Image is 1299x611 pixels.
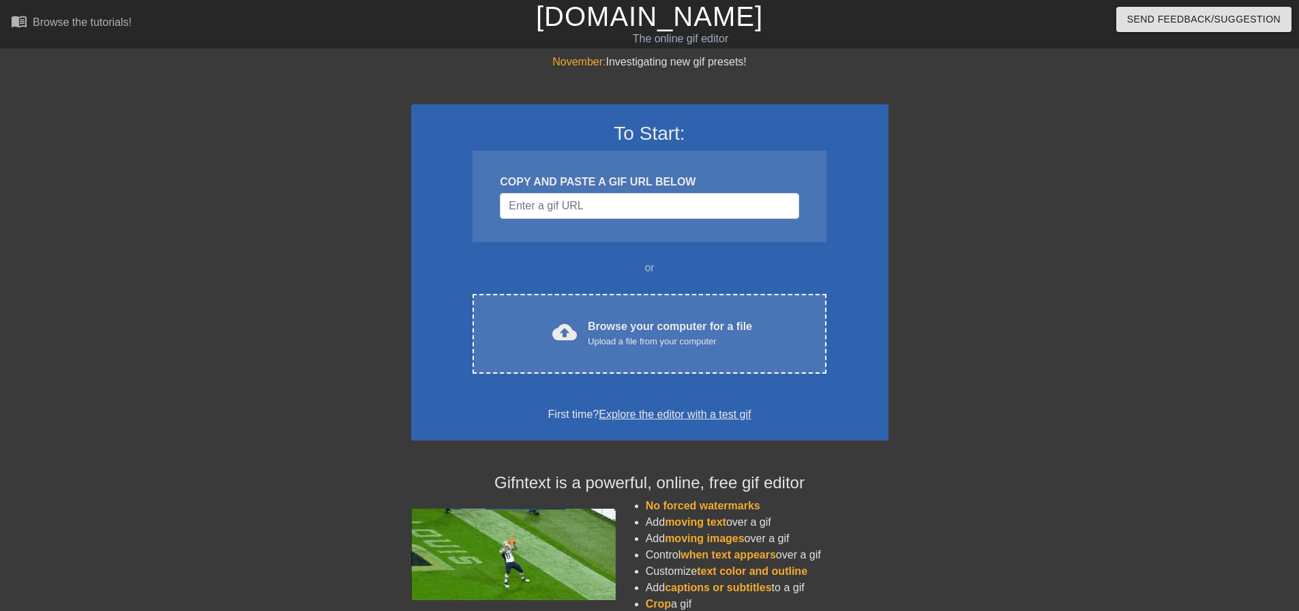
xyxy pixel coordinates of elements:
span: text color and outline [697,565,807,577]
span: captions or subtitles [665,582,771,593]
a: Browse the tutorials! [11,13,132,34]
li: Add over a gif [646,531,889,547]
span: when text appears [681,549,776,561]
span: No forced watermarks [646,500,760,511]
li: Customize [646,563,889,580]
div: First time? [429,406,871,423]
span: moving images [665,533,744,544]
h4: Gifntext is a powerful, online, free gif editor [411,473,889,493]
div: COPY AND PASTE A GIF URL BELOW [500,174,798,190]
span: moving text [665,516,726,528]
a: [DOMAIN_NAME] [536,1,763,31]
span: November: [552,56,606,68]
div: Browse the tutorials! [33,16,132,28]
span: menu_book [11,13,27,29]
span: Crop [646,598,671,610]
span: cloud_upload [552,320,577,344]
button: Send Feedback/Suggestion [1116,7,1291,32]
a: Explore the editor with a test gif [599,408,751,420]
li: Control over a gif [646,547,889,563]
div: Investigating new gif presets! [411,54,889,70]
div: Browse your computer for a file [588,318,752,348]
div: Upload a file from your computer [588,335,752,348]
li: Add to a gif [646,580,889,596]
h3: To Start: [429,122,871,145]
span: Send Feedback/Suggestion [1127,11,1281,28]
li: Add over a gif [646,514,889,531]
div: or [447,260,853,276]
div: The online gif editor [440,31,921,47]
input: Username [500,193,798,219]
img: football_small.gif [411,509,616,600]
